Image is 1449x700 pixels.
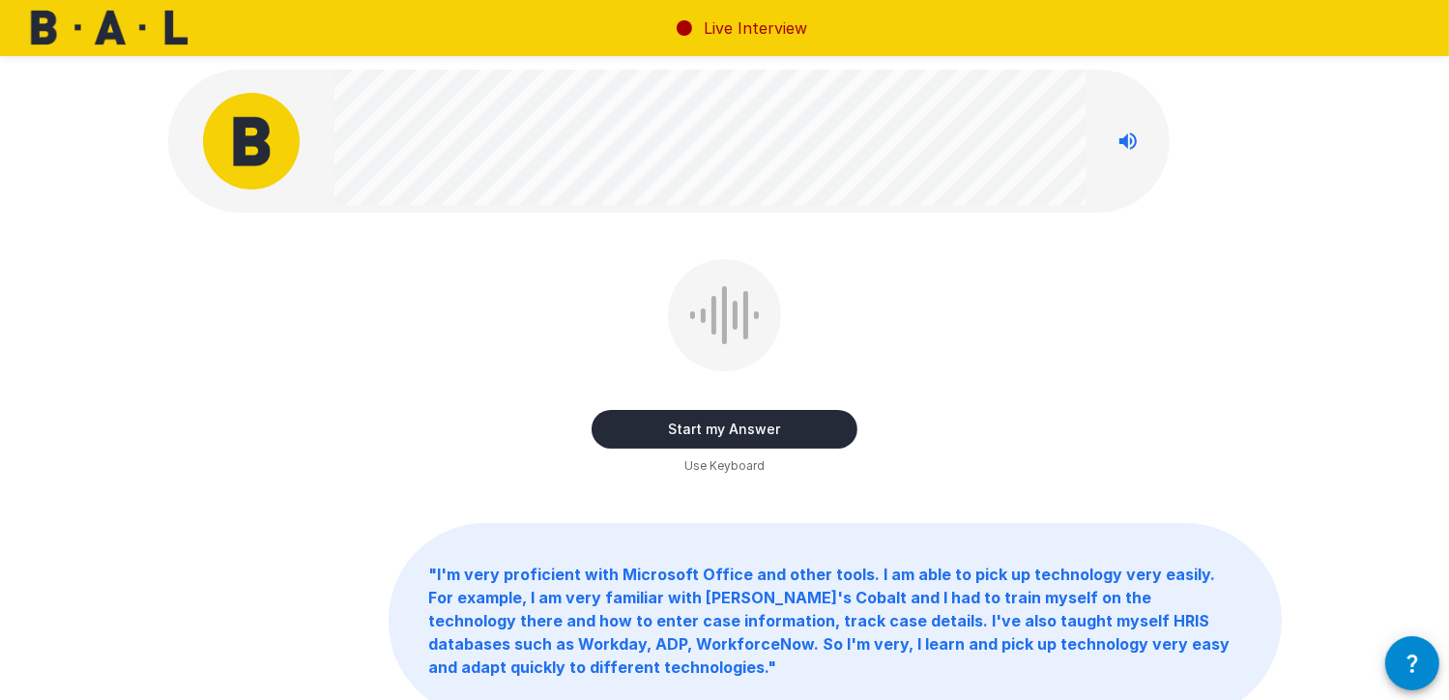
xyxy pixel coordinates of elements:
[704,16,807,40] p: Live Interview
[592,410,857,449] button: Start my Answer
[1109,122,1147,160] button: Stop reading questions aloud
[203,93,300,190] img: bal_avatar.png
[428,565,1230,677] b: " I'm very proficient with Microsoft Office and other tools. I am able to pick up technology very...
[684,456,765,476] span: Use Keyboard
